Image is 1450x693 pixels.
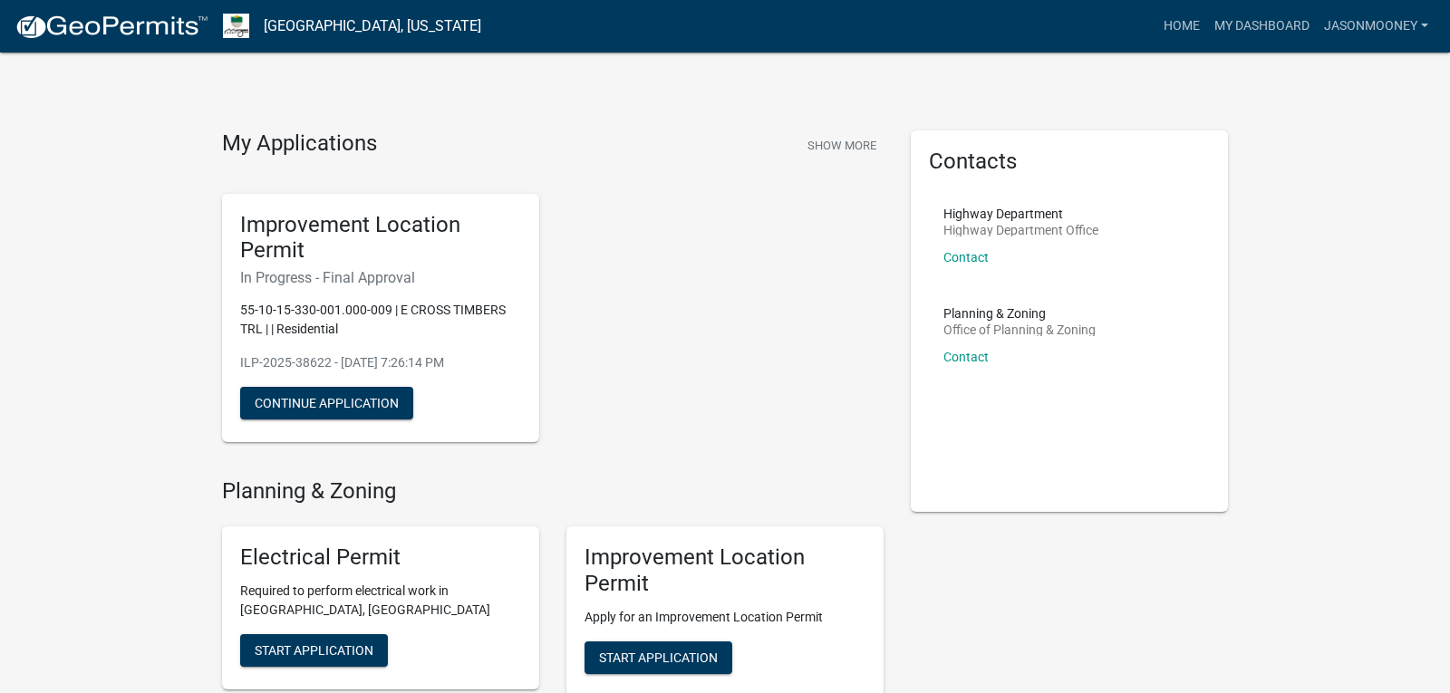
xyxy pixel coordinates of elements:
[240,387,413,419] button: Continue Application
[1207,9,1317,43] a: My Dashboard
[943,350,989,364] a: Contact
[223,14,249,38] img: Morgan County, Indiana
[1317,9,1435,43] a: Jasonmooney
[943,307,1096,320] p: Planning & Zoning
[585,544,865,597] h5: Improvement Location Permit
[599,650,718,664] span: Start Application
[943,224,1098,236] p: Highway Department Office
[240,353,521,372] p: ILP-2025-38622 - [DATE] 7:26:14 PM
[800,130,884,160] button: Show More
[240,634,388,667] button: Start Application
[222,478,884,505] h4: Planning & Zoning
[222,130,377,158] h4: My Applications
[240,582,521,620] p: Required to perform electrical work in [GEOGRAPHIC_DATA], [GEOGRAPHIC_DATA]
[943,250,989,265] a: Contact
[240,269,521,286] h6: In Progress - Final Approval
[929,149,1210,175] h5: Contacts
[585,608,865,627] p: Apply for an Improvement Location Permit
[1156,9,1207,43] a: Home
[264,11,481,42] a: [GEOGRAPHIC_DATA], [US_STATE]
[255,642,373,657] span: Start Application
[585,641,732,674] button: Start Application
[943,207,1098,220] p: Highway Department
[943,323,1096,336] p: Office of Planning & Zoning
[240,212,521,265] h5: Improvement Location Permit
[240,301,521,339] p: 55-10-15-330-001.000-009 | E CROSS TIMBERS TRL | | Residential
[240,544,521,571] h5: Electrical Permit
